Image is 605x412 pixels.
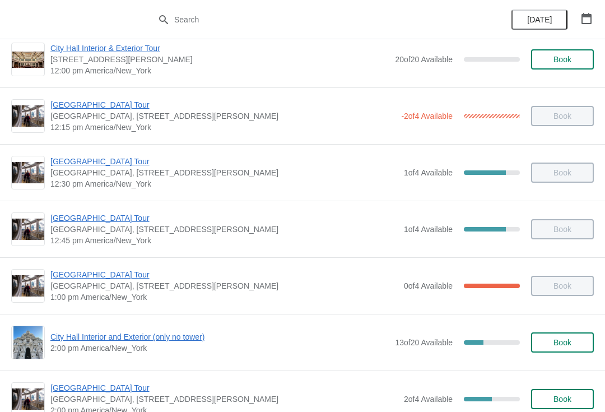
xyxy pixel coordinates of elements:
[50,54,389,65] span: [STREET_ADDRESS][PERSON_NAME]
[401,112,453,121] span: -2 of 4 Available
[50,99,395,110] span: [GEOGRAPHIC_DATA] Tour
[50,291,398,303] span: 1:00 pm America/New_York
[12,162,44,184] img: City Hall Tower Tour | City Hall Visitor Center, 1400 John F Kennedy Boulevard Suite 121, Philade...
[50,156,398,167] span: [GEOGRAPHIC_DATA] Tour
[174,10,454,30] input: Search
[553,338,571,347] span: Book
[12,105,44,127] img: City Hall Tower Tour | City Hall Visitor Center, 1400 John F Kennedy Boulevard Suite 121, Philade...
[50,224,398,235] span: [GEOGRAPHIC_DATA], [STREET_ADDRESS][PERSON_NAME]
[404,225,453,234] span: 1 of 4 Available
[395,55,453,64] span: 20 of 20 Available
[50,65,389,76] span: 12:00 pm America/New_York
[50,269,398,280] span: [GEOGRAPHIC_DATA] Tour
[553,395,571,404] span: Book
[50,382,398,394] span: [GEOGRAPHIC_DATA] Tour
[50,331,389,342] span: City Hall Interior and Exterior (only no tower)
[50,342,389,354] span: 2:00 pm America/New_York
[12,275,44,297] img: City Hall Tower Tour | City Hall Visitor Center, 1400 John F Kennedy Boulevard Suite 121, Philade...
[50,122,395,133] span: 12:15 pm America/New_York
[50,212,398,224] span: [GEOGRAPHIC_DATA] Tour
[527,15,552,24] span: [DATE]
[531,389,594,409] button: Book
[50,110,395,122] span: [GEOGRAPHIC_DATA], [STREET_ADDRESS][PERSON_NAME]
[531,49,594,70] button: Book
[395,338,453,347] span: 13 of 20 Available
[404,395,453,404] span: 2 of 4 Available
[50,178,398,189] span: 12:30 pm America/New_York
[50,167,398,178] span: [GEOGRAPHIC_DATA], [STREET_ADDRESS][PERSON_NAME]
[404,281,453,290] span: 0 of 4 Available
[511,10,567,30] button: [DATE]
[13,326,43,359] img: City Hall Interior and Exterior (only no tower) | | 2:00 pm America/New_York
[50,43,389,54] span: City Hall Interior & Exterior Tour
[12,388,44,410] img: City Hall Tower Tour | City Hall Visitor Center, 1400 John F Kennedy Boulevard Suite 121, Philade...
[50,280,398,291] span: [GEOGRAPHIC_DATA], [STREET_ADDRESS][PERSON_NAME]
[553,55,571,64] span: Book
[50,235,398,246] span: 12:45 pm America/New_York
[531,332,594,353] button: Book
[12,219,44,240] img: City Hall Tower Tour | City Hall Visitor Center, 1400 John F Kennedy Boulevard Suite 121, Philade...
[12,52,44,68] img: City Hall Interior & Exterior Tour | 1400 John F Kennedy Boulevard, Suite 121, Philadelphia, PA, ...
[404,168,453,177] span: 1 of 4 Available
[50,394,398,405] span: [GEOGRAPHIC_DATA], [STREET_ADDRESS][PERSON_NAME]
